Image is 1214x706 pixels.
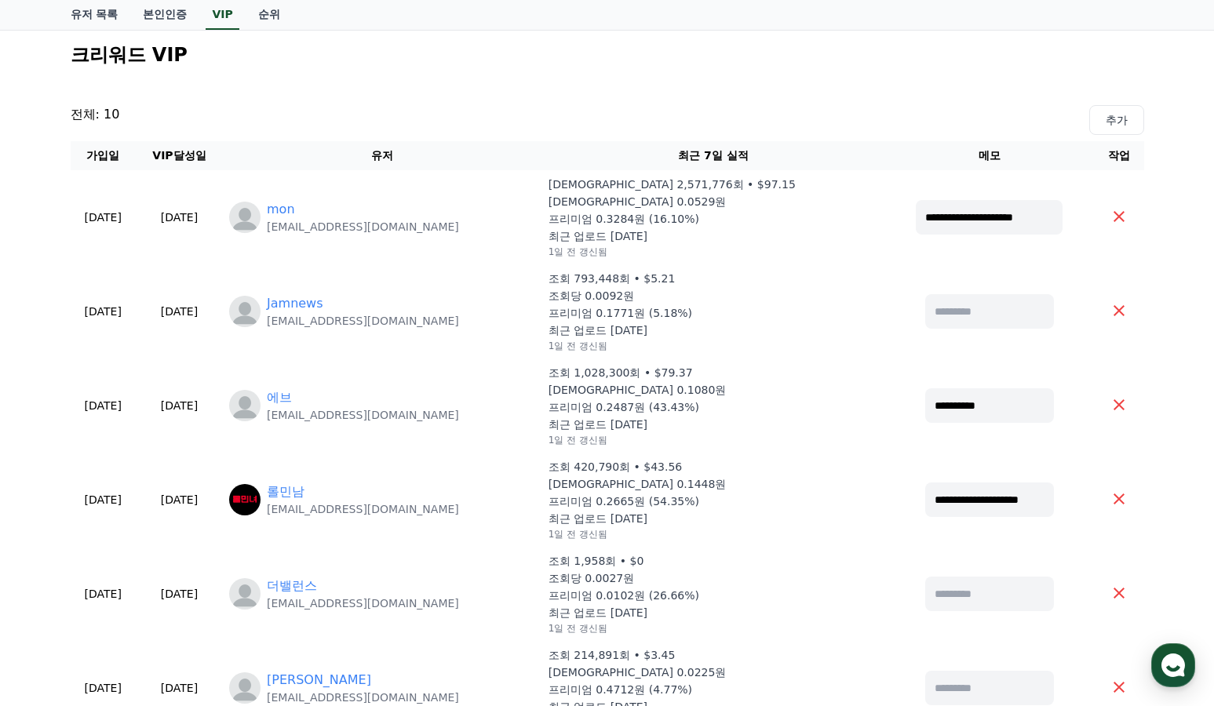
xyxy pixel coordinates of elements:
p: 1일 전 갱신됨 [549,622,607,635]
a: 롤민남 [267,482,304,501]
p: 최근 업로드 [DATE] [549,228,647,244]
p: 최근 업로드 [DATE] [549,605,647,620]
p: 조회당 0.0092원 [549,288,634,304]
p: 프리미엄 0.3284원 (16.10%) [549,211,699,227]
a: 에브 [267,388,292,407]
img: profile_blank.webp [229,672,261,704]
p: [EMAIL_ADDRESS][DOMAIN_NAME] [267,690,459,705]
img: profile_blank.webp [229,296,261,327]
p: [DEMOGRAPHIC_DATA] 0.1080원 [549,382,727,398]
p: 최근 업로드 [DATE] [549,511,647,526]
td: [DATE] [136,547,223,641]
td: [DATE] [71,547,136,641]
a: mon [267,200,295,219]
p: [EMAIL_ADDRESS][DOMAIN_NAME] [267,313,459,329]
span: 설정 [242,521,261,533]
p: 프리미엄 0.2665원 (54.35%) [549,493,699,509]
p: 조회 420,790회 • $43.56 [549,459,683,475]
th: 메모 [884,141,1094,170]
th: VIP달성일 [136,141,223,170]
p: 전체: 10 [71,105,120,135]
th: 최근 7일 실적 [542,141,884,170]
a: 홈 [5,497,104,537]
p: [EMAIL_ADDRESS][DOMAIN_NAME] [267,407,459,423]
p: [DEMOGRAPHIC_DATA] 0.1448원 [549,476,727,492]
td: [DATE] [136,453,223,547]
p: [EMAIL_ADDRESS][DOMAIN_NAME] [267,595,459,611]
span: 홈 [49,521,59,533]
p: [EMAIL_ADDRESS][DOMAIN_NAME] [267,501,459,517]
p: [DEMOGRAPHIC_DATA] 2,571,776회 • $97.15 [549,176,796,192]
td: [DATE] [71,358,136,453]
p: 프리미엄 0.1771원 (5.18%) [549,305,692,321]
p: 프리미엄 0.0102원 (26.66%) [549,588,699,603]
th: 작업 [1094,141,1143,170]
p: 최근 업로드 [DATE] [549,417,647,432]
p: 프리미엄 0.2487원 (43.43%) [549,399,699,415]
th: 유저 [223,141,542,170]
td: [DATE] [71,453,136,547]
p: 1일 전 갱신됨 [549,246,607,258]
a: 더밸런스 [267,577,317,595]
p: 프리미엄 0.4712원 (4.77%) [549,682,692,697]
a: 설정 [202,497,301,537]
button: 추가 [1089,105,1144,135]
img: https://lh3.googleusercontent.com/a/ACg8ocIRkcOePDkb8G556KPr_g5gDUzm96TACHS6QOMRMdmg6EqxY2Y=s96-c [229,484,261,515]
p: 1일 전 갱신됨 [549,340,607,352]
p: [DEMOGRAPHIC_DATA] 0.0225원 [549,664,727,680]
a: Jamnews [267,294,323,313]
span: 대화 [144,522,162,534]
p: [EMAIL_ADDRESS][DOMAIN_NAME] [267,219,459,235]
td: [DATE] [136,264,223,358]
img: https://cdn.creward.net/profile/user/profile_blank.webp [229,578,261,610]
a: [PERSON_NAME] [267,671,371,690]
p: 조회당 0.0027원 [549,570,634,586]
p: 1일 전 갱신됨 [549,528,607,540]
p: [DEMOGRAPHIC_DATA] 0.0529원 [549,194,727,209]
p: 조회 1,958회 • $0 [549,553,644,569]
td: [DATE] [136,170,223,264]
td: [DATE] [71,170,136,264]
p: 최근 업로드 [DATE] [549,322,647,338]
td: [DATE] [136,358,223,453]
img: profile_blank.webp [229,202,261,233]
a: 대화 [104,497,202,537]
p: 조회 793,448회 • $5.21 [549,271,676,286]
p: 조회 214,891회 • $3.45 [549,647,676,663]
p: 조회 1,028,300회 • $79.37 [549,365,693,380]
th: 가입일 [71,141,136,170]
img: https://cdn.creward.net/profile/user/profile_blank.webp [229,390,261,421]
h2: 크리워드 VIP [71,42,1144,67]
p: 1일 전 갱신됨 [549,434,607,446]
td: [DATE] [71,264,136,358]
